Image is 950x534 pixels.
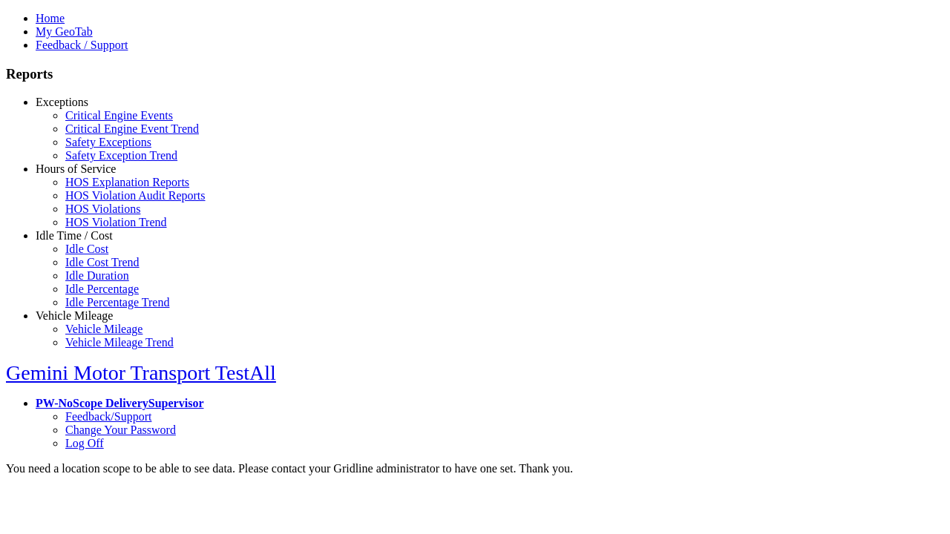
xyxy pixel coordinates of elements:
a: Idle Duration [65,269,129,282]
a: Critical Engine Event Trend [65,122,199,135]
a: Vehicle Mileage [36,309,113,322]
a: Safety Exception Trend [65,149,177,162]
a: HOS Violation Audit Reports [65,189,206,202]
a: Idle Time / Cost [36,229,113,242]
a: Critical Engine Events [65,109,173,122]
a: PW-NoScope DeliverySupervisor [36,397,203,409]
a: Idle Percentage Trend [65,296,169,309]
a: Feedback / Support [36,39,128,51]
a: Vehicle Mileage [65,323,142,335]
a: HOS Violations [65,202,140,215]
div: You need a location scope to be able to see data. Please contact your Gridline administrator to h... [6,462,944,475]
a: Change Your Password [65,423,176,436]
a: Gemini Motor Transport TestAll [6,361,276,384]
a: HOS Violation Trend [65,216,167,228]
a: Home [36,12,65,24]
a: My GeoTab [36,25,93,38]
a: Idle Cost [65,243,108,255]
a: Feedback/Support [65,410,151,423]
a: Exceptions [36,96,88,108]
h3: Reports [6,66,944,82]
a: Idle Percentage [65,283,139,295]
a: Safety Exceptions [65,136,151,148]
a: Idle Cost Trend [65,256,140,268]
a: Hours of Service [36,162,116,175]
a: Vehicle Mileage Trend [65,336,174,349]
a: HOS Explanation Reports [65,176,189,188]
a: Log Off [65,437,104,449]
